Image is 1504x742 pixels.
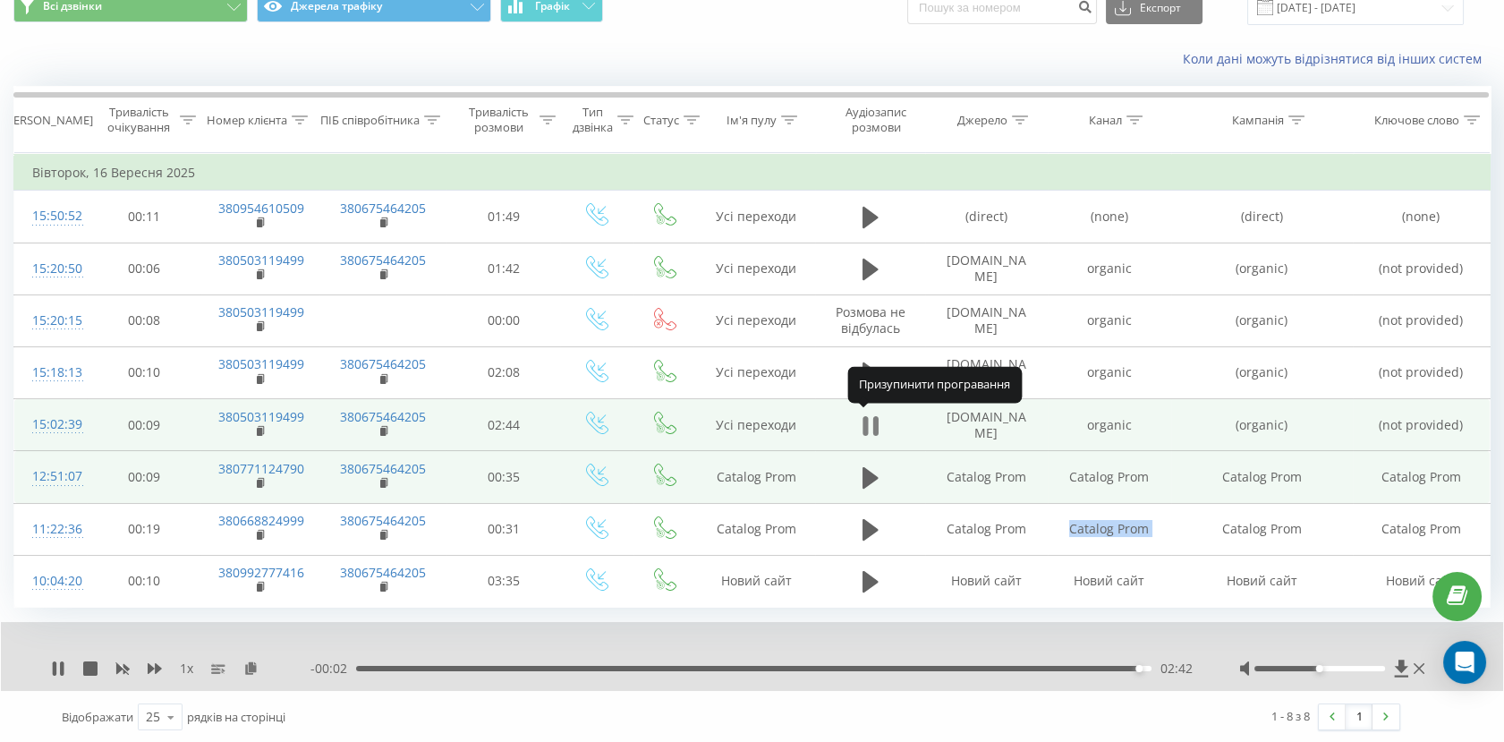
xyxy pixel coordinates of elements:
div: 10:04:20 [32,564,69,599]
div: Кампанія [1232,113,1284,128]
td: (not provided) [1353,294,1490,346]
div: [PERSON_NAME] [3,113,93,128]
td: Catalog Prom [925,503,1048,555]
td: (organic) [1171,294,1354,346]
div: 25 [146,708,160,726]
div: Тип дзвінка [573,105,613,135]
div: Джерело [957,113,1007,128]
td: Усі переходи [697,399,815,451]
div: Статус [643,113,679,128]
a: 380992777416 [218,564,304,581]
td: 02:44 [446,399,560,451]
td: (organic) [1171,399,1354,451]
td: Catalog Prom [697,451,815,503]
a: 380675464205 [340,460,426,477]
a: 380675464205 [340,355,426,372]
td: Catalog Prom [1171,451,1354,503]
td: Усі переходи [697,294,815,346]
div: 15:18:13 [32,355,69,390]
td: 00:00 [446,294,560,346]
td: 00:09 [87,451,200,503]
span: 02:42 [1160,660,1193,678]
td: Усі переходи [697,243,815,294]
td: 00:19 [87,503,200,555]
a: 380675464205 [340,408,426,425]
div: 1 - 8 з 8 [1271,707,1310,725]
td: 01:42 [446,243,560,294]
div: Open Intercom Messenger [1443,641,1486,684]
td: 02:08 [446,346,560,398]
span: 1 x [180,660,193,678]
td: Усі переходи [697,191,815,243]
div: Тривалість очікування [103,105,175,135]
a: 380771124790 [218,460,304,477]
a: 380675464205 [340,564,426,581]
td: 00:09 [87,399,200,451]
td: (not provided) [1353,243,1490,294]
span: - 00:02 [310,660,356,678]
td: (not provided) [1353,346,1490,398]
a: 380675464205 [340,252,426,269]
td: Catalog Prom [1353,451,1490,503]
div: Канал [1089,113,1122,128]
td: (direct) [1171,191,1354,243]
td: 01:49 [446,191,560,243]
td: 00:11 [87,191,200,243]
a: 380503119499 [218,303,304,320]
td: (not provided) [1353,399,1490,451]
td: [DOMAIN_NAME] [925,399,1048,451]
td: [DOMAIN_NAME] [925,294,1048,346]
td: 00:10 [87,346,200,398]
td: (organic) [1171,243,1354,294]
a: 380503119499 [218,408,304,425]
div: Ім'я пулу [727,113,777,128]
td: organic [1048,294,1170,346]
div: Accessibility label [1135,665,1143,672]
td: [DOMAIN_NAME] [925,243,1048,294]
span: Розмова не відбулась [836,303,905,337]
span: рядків на сторінці [187,709,285,725]
td: 00:10 [87,555,200,607]
div: Тривалість розмови [463,105,535,135]
a: Коли дані можуть відрізнятися вiд інших систем [1183,50,1491,67]
td: 00:08 [87,294,200,346]
td: Новий сайт [1353,555,1490,607]
td: (none) [1353,191,1490,243]
div: Аудіозапис розмови [832,105,921,135]
td: Catalog Prom [1048,503,1170,555]
a: 380675464205 [340,512,426,529]
div: ПІБ співробітника [320,113,420,128]
div: Номер клієнта [207,113,287,128]
div: Accessibility label [1316,665,1323,672]
td: Новий сайт [1171,555,1354,607]
td: 00:31 [446,503,560,555]
td: Новий сайт [697,555,815,607]
td: organic [1048,243,1170,294]
a: 380675464205 [340,200,426,217]
div: 15:20:15 [32,303,69,338]
td: Catalog Prom [925,451,1048,503]
td: (organic) [1171,346,1354,398]
a: 380668824999 [218,512,304,529]
td: Catalog Prom [1353,503,1490,555]
a: 380954610509 [218,200,304,217]
td: (direct) [925,191,1048,243]
span: Відображати [62,709,133,725]
div: 12:51:07 [32,459,69,494]
div: 15:02:39 [32,407,69,442]
div: Призупинити програвання [847,367,1022,403]
td: Catalog Prom [697,503,815,555]
div: Ключове слово [1374,113,1459,128]
td: Новий сайт [925,555,1048,607]
td: [DOMAIN_NAME] [925,346,1048,398]
td: 00:06 [87,243,200,294]
div: 11:22:36 [32,512,69,547]
td: Вівторок, 16 Вересня 2025 [14,155,1491,191]
a: 1 [1346,704,1372,729]
td: (none) [1048,191,1170,243]
td: Catalog Prom [1171,503,1354,555]
td: organic [1048,346,1170,398]
div: 15:50:52 [32,199,69,234]
td: Новий сайт [1048,555,1170,607]
td: Усі переходи [697,346,815,398]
